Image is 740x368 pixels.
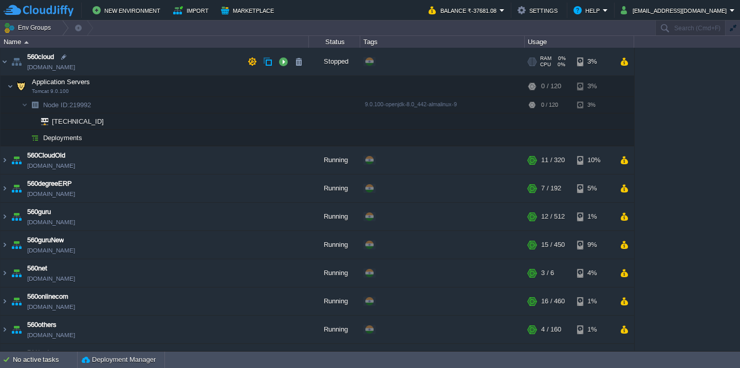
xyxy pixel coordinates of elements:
button: Settings [517,4,561,16]
img: AMDAwAAAACH5BAEAAAAALAAAAAABAAEAAAICRAEAOw== [1,146,9,174]
span: Application Servers [31,78,91,86]
div: 1% [577,316,610,343]
div: 1% [577,203,610,230]
a: 560cloud [27,52,54,62]
div: 12 / 512 [541,203,565,230]
span: CPU [540,62,551,68]
img: AMDAwAAAACH5BAEAAAAALAAAAAABAAEAAAICRAEAOw== [7,76,13,96]
div: 1% [577,287,610,315]
button: Deployment Manager [82,355,156,365]
img: AMDAwAAAACH5BAEAAAAALAAAAAABAAEAAAICRAEAOw== [1,287,9,315]
button: Import [173,4,212,16]
div: Stopped [309,48,360,75]
span: 0% [555,62,565,68]
img: AMDAwAAAACH5BAEAAAAALAAAAAABAAEAAAICRAEAOw== [9,231,24,259]
div: Name [1,36,308,48]
img: AMDAwAAAACH5BAEAAAAALAAAAAABAAEAAAICRAEAOw== [1,259,9,287]
button: New Environment [92,4,163,16]
img: AMDAwAAAACH5BAEAAAAALAAAAAABAAEAAAICRAEAOw== [9,316,24,343]
div: Tags [361,36,524,48]
a: Deployments [42,133,84,142]
img: AMDAwAAAACH5BAEAAAAALAAAAAABAAEAAAICRAEAOw== [9,259,24,287]
a: 560guru [27,207,51,217]
img: AMDAwAAAACH5BAEAAAAALAAAAAABAAEAAAICRAEAOw== [1,175,9,202]
span: Tomcat 9.0.100 [32,88,69,94]
div: 15 / 450 [541,231,565,259]
a: 560CloudOld [27,150,65,161]
div: 0 / 120 [541,76,561,96]
span: 9.0.100-openjdk-8.0_442-almalinux-9 [365,101,457,107]
img: AMDAwAAAACH5BAEAAAAALAAAAAABAAEAAAICRAEAOw== [9,203,24,230]
button: [EMAIL_ADDRESS][DOMAIN_NAME] [621,4,730,16]
button: Marketplace [221,4,277,16]
span: Node ID: [43,101,69,109]
img: AMDAwAAAACH5BAEAAAAALAAAAAABAAEAAAICRAEAOw== [28,113,34,129]
a: [DOMAIN_NAME] [27,274,75,284]
a: 560onlinecom [27,292,68,302]
a: 560guruNew [27,235,64,245]
span: RAM [540,55,551,62]
img: AMDAwAAAACH5BAEAAAAALAAAAAABAAEAAAICRAEAOw== [9,287,24,315]
span: 219992 [42,101,92,109]
div: Usage [525,36,634,48]
a: [TECHNICAL_ID] [51,118,105,125]
div: 9% [577,231,610,259]
div: Running [309,146,360,174]
img: AMDAwAAAACH5BAEAAAAALAAAAAABAAEAAAICRAEAOw== [22,130,28,146]
button: Help [573,4,603,16]
a: [DOMAIN_NAME] [27,302,75,312]
a: [DOMAIN_NAME] [27,330,75,340]
button: Env Groups [4,21,54,35]
div: 3% [577,48,610,75]
img: AMDAwAAAACH5BAEAAAAALAAAAAABAAEAAAICRAEAOw== [22,97,28,113]
img: AMDAwAAAACH5BAEAAAAALAAAAAABAAEAAAICRAEAOw== [14,76,28,96]
img: AMDAwAAAACH5BAEAAAAALAAAAAABAAEAAAICRAEAOw== [24,41,29,44]
a: [DOMAIN_NAME] [27,189,75,199]
div: No active tasks [13,352,77,368]
div: Running [309,231,360,259]
a: Application ServersTomcat 9.0.100 [31,78,91,86]
div: 7 / 192 [541,175,561,202]
img: AMDAwAAAACH5BAEAAAAALAAAAAABAAEAAAICRAEAOw== [1,316,9,343]
div: 3% [577,97,610,113]
div: Status [309,36,360,48]
img: AMDAwAAAACH5BAEAAAAALAAAAAABAAEAAAICRAEAOw== [9,146,24,174]
span: 560others [27,320,57,330]
img: AMDAwAAAACH5BAEAAAAALAAAAAABAAEAAAICRAEAOw== [1,231,9,259]
a: 560net [27,263,47,274]
div: Running [309,259,360,287]
img: AMDAwAAAACH5BAEAAAAALAAAAAABAAEAAAICRAEAOw== [9,48,24,75]
img: AMDAwAAAACH5BAEAAAAALAAAAAABAAEAAAICRAEAOw== [1,48,9,75]
a: 560test [27,348,49,358]
div: 3% [577,76,610,96]
div: 0 / 120 [541,97,558,113]
button: Balance ₹-37681.08 [429,4,499,16]
a: [DOMAIN_NAME] [27,62,75,72]
div: 16 / 460 [541,287,565,315]
img: AMDAwAAAACH5BAEAAAAALAAAAAABAAEAAAICRAEAOw== [9,175,24,202]
span: 0% [556,55,566,62]
div: Running [309,203,360,230]
img: AMDAwAAAACH5BAEAAAAALAAAAAABAAEAAAICRAEAOw== [28,97,42,113]
a: [DOMAIN_NAME] [27,161,75,171]
a: [DOMAIN_NAME] [27,217,75,227]
a: [DOMAIN_NAME] [27,245,75,256]
div: 5% [577,175,610,202]
img: AMDAwAAAACH5BAEAAAAALAAAAAABAAEAAAICRAEAOw== [28,130,42,146]
div: 10% [577,146,610,174]
a: 560degreeERP [27,179,72,189]
div: Running [309,175,360,202]
div: Running [309,287,360,315]
img: AMDAwAAAACH5BAEAAAAALAAAAAABAAEAAAICRAEAOw== [1,203,9,230]
div: 3 / 6 [541,259,554,287]
span: [TECHNICAL_ID] [51,113,105,129]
